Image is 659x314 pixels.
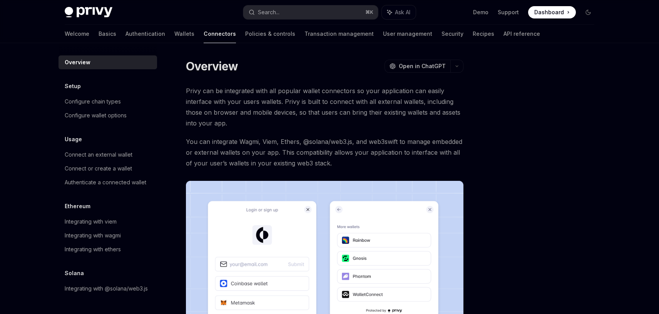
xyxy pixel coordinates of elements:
[186,85,463,129] span: Privy can be integrated with all popular wallet connectors so your application can easily interfa...
[59,55,157,69] a: Overview
[442,25,463,43] a: Security
[204,25,236,43] a: Connectors
[65,202,90,211] h5: Ethereum
[243,5,378,19] button: Search...⌘K
[174,25,194,43] a: Wallets
[382,5,416,19] button: Ask AI
[65,135,82,144] h5: Usage
[186,59,238,73] h1: Overview
[65,25,89,43] a: Welcome
[383,25,432,43] a: User management
[534,8,564,16] span: Dashboard
[503,25,540,43] a: API reference
[65,178,146,187] div: Authenticate a connected wallet
[65,269,84,278] h5: Solana
[65,217,117,226] div: Integrating with viem
[473,25,494,43] a: Recipes
[59,229,157,242] a: Integrating with wagmi
[245,25,295,43] a: Policies & controls
[59,148,157,162] a: Connect an external wallet
[65,97,121,106] div: Configure chain types
[59,95,157,109] a: Configure chain types
[65,111,127,120] div: Configure wallet options
[59,282,157,296] a: Integrating with @solana/web3.js
[65,164,132,173] div: Connect or create a wallet
[99,25,116,43] a: Basics
[258,8,279,17] div: Search...
[125,25,165,43] a: Authentication
[304,25,374,43] a: Transaction management
[399,62,446,70] span: Open in ChatGPT
[498,8,519,16] a: Support
[65,231,121,240] div: Integrating with wagmi
[65,7,112,18] img: dark logo
[385,60,450,73] button: Open in ChatGPT
[395,8,410,16] span: Ask AI
[65,150,132,159] div: Connect an external wallet
[186,136,463,169] span: You can integrate Wagmi, Viem, Ethers, @solana/web3.js, and web3swift to manage embedded or exter...
[528,6,576,18] a: Dashboard
[582,6,594,18] button: Toggle dark mode
[59,162,157,175] a: Connect or create a wallet
[65,245,121,254] div: Integrating with ethers
[473,8,488,16] a: Demo
[365,9,373,15] span: ⌘ K
[59,109,157,122] a: Configure wallet options
[59,215,157,229] a: Integrating with viem
[59,175,157,189] a: Authenticate a connected wallet
[65,82,81,91] h5: Setup
[65,284,148,293] div: Integrating with @solana/web3.js
[65,58,90,67] div: Overview
[59,242,157,256] a: Integrating with ethers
